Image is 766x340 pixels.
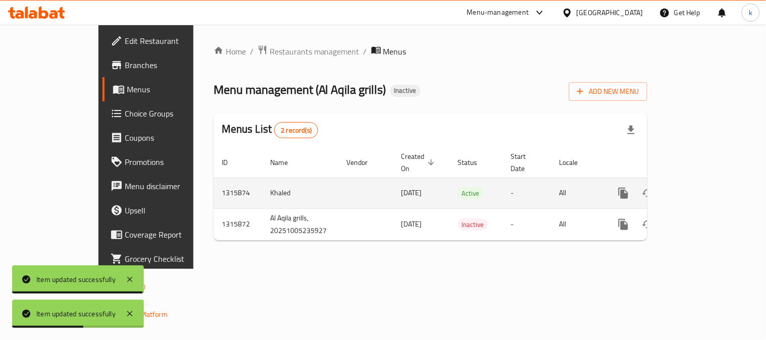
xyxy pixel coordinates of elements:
span: Coverage Report [125,229,218,241]
td: 1315872 [214,208,262,240]
td: Al Aqila grills, 20251005235927 [262,208,339,240]
span: Add New Menu [577,85,639,98]
th: Actions [603,147,717,178]
span: k [749,7,752,18]
div: Total records count [274,122,318,138]
span: Vendor [347,156,381,168]
button: Change Status [636,212,660,237]
h2: Menus List [222,122,318,138]
span: Locale [559,156,591,168]
td: Khaled [262,178,339,208]
a: Promotions [103,150,226,174]
span: Coupons [125,132,218,144]
a: Grocery Checklist [103,247,226,271]
a: Restaurants management [258,45,360,58]
td: All [551,178,603,208]
span: Inactive [390,86,421,95]
button: Change Status [636,181,660,205]
li: / [364,45,367,58]
span: Restaurants management [270,45,360,58]
div: Item updated successfully [36,308,116,319]
span: Name [270,156,301,168]
button: Add New Menu [569,82,647,101]
li: / [250,45,253,58]
a: Choice Groups [103,101,226,126]
td: - [503,178,551,208]
span: Menus [383,45,406,58]
span: Grocery Checklist [125,253,218,265]
a: Home [214,45,246,58]
span: Menus [127,83,218,95]
a: Menus [103,77,226,101]
span: Inactive [458,219,488,231]
div: Inactive [390,85,421,97]
a: Coupons [103,126,226,150]
a: Edit Restaurant [103,29,226,53]
span: Menu management ( Al Aqila grills ) [214,78,386,101]
span: Get support on: [104,298,150,311]
button: more [611,181,636,205]
td: All [551,208,603,240]
span: Active [458,188,484,199]
table: enhanced table [214,147,717,241]
button: more [611,212,636,237]
span: ID [222,156,241,168]
td: - [503,208,551,240]
div: Export file [619,118,643,142]
span: [DATE] [401,217,422,231]
span: Status [458,156,491,168]
span: Created On [401,150,438,175]
div: Item updated successfully [36,274,116,285]
td: 1315874 [214,178,262,208]
div: [GEOGRAPHIC_DATA] [577,7,643,18]
a: Upsell [103,198,226,222]
a: Branches [103,53,226,77]
span: Promotions [125,156,218,168]
span: Edit Restaurant [125,35,218,47]
span: Start Date [511,150,539,175]
span: Menu disclaimer [125,180,218,192]
nav: breadcrumb [214,45,647,58]
div: Active [458,187,484,199]
span: 2 record(s) [275,126,318,135]
a: Menu disclaimer [103,174,226,198]
a: Coverage Report [103,222,226,247]
span: Upsell [125,204,218,216]
div: Menu-management [467,7,529,19]
span: Branches [125,59,218,71]
span: Choice Groups [125,107,218,120]
span: [DATE] [401,186,422,199]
